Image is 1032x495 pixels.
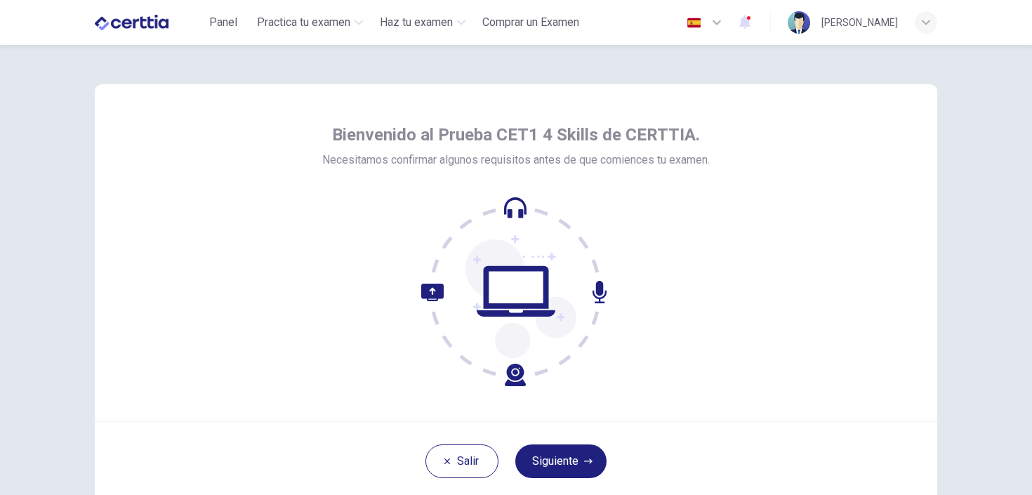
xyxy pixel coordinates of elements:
[332,124,700,146] span: Bienvenido al Prueba CET1 4 Skills de CERTTIA.
[515,444,607,478] button: Siguiente
[788,11,810,34] img: Profile picture
[374,10,471,35] button: Haz tu examen
[209,14,237,31] span: Panel
[477,10,585,35] button: Comprar un Examen
[380,14,453,31] span: Haz tu examen
[322,152,710,169] span: Necesitamos confirmar algunos requisitos antes de que comiences tu examen.
[201,10,246,35] button: Panel
[95,8,168,37] img: CERTTIA logo
[482,14,579,31] span: Comprar un Examen
[257,14,350,31] span: Practica tu examen
[425,444,498,478] button: Salir
[251,10,369,35] button: Practica tu examen
[685,18,703,28] img: es
[95,8,201,37] a: CERTTIA logo
[821,14,898,31] div: [PERSON_NAME]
